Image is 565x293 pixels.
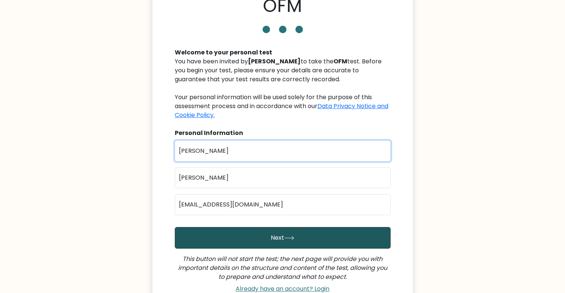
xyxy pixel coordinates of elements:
div: Personal Information [175,129,391,138]
input: First name [175,141,391,161]
i: This button will not start the test; the next page will provide you with important details on the... [178,255,387,281]
a: Data Privacy Notice and Cookie Policy. [175,102,388,119]
button: Next [175,227,391,249]
b: OFM [333,57,347,66]
div: You have been invited by to take the test. Before you begin your test, please ensure your details... [175,57,391,120]
a: Already have an account? Login [233,284,332,293]
div: Welcome to your personal test [175,48,391,57]
b: [PERSON_NAME] [248,57,301,66]
input: Email [175,194,391,215]
input: Last name [175,167,391,188]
